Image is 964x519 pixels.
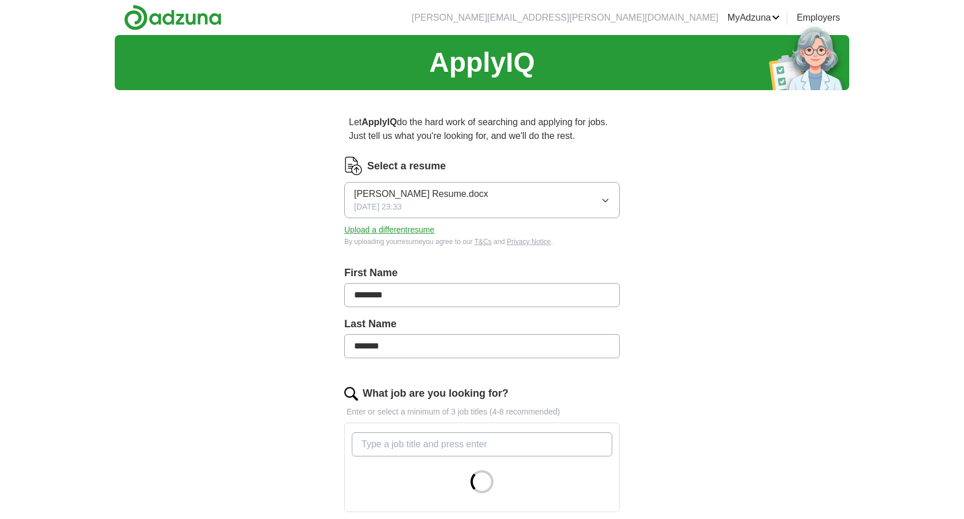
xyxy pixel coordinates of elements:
[344,157,363,175] img: CV Icon
[344,316,620,332] label: Last Name
[429,42,535,83] h1: ApplyIQ
[124,5,221,30] img: Adzuna logo
[728,11,780,25] a: MyAdzuna
[354,187,488,201] span: [PERSON_NAME] Resume.docx
[411,11,718,25] li: [PERSON_NAME][EMAIL_ADDRESS][PERSON_NAME][DOMAIN_NAME]
[354,201,402,213] span: [DATE] 23:33
[796,11,840,25] a: Employers
[344,182,620,218] button: [PERSON_NAME] Resume.docx[DATE] 23:33
[344,111,620,148] p: Let do the hard work of searching and applying for jobs. Just tell us what you're looking for, an...
[361,117,397,127] strong: ApplyIQ
[344,265,620,281] label: First Name
[507,238,551,246] a: Privacy Notice
[367,158,446,174] label: Select a resume
[344,406,620,418] p: Enter or select a minimum of 3 job titles (4-8 recommended)
[344,224,434,236] button: Upload a differentresume
[352,432,612,456] input: Type a job title and press enter
[344,387,358,401] img: search.png
[363,386,508,401] label: What job are you looking for?
[475,238,492,246] a: T&Cs
[344,237,620,247] div: By uploading your resume you agree to our and .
